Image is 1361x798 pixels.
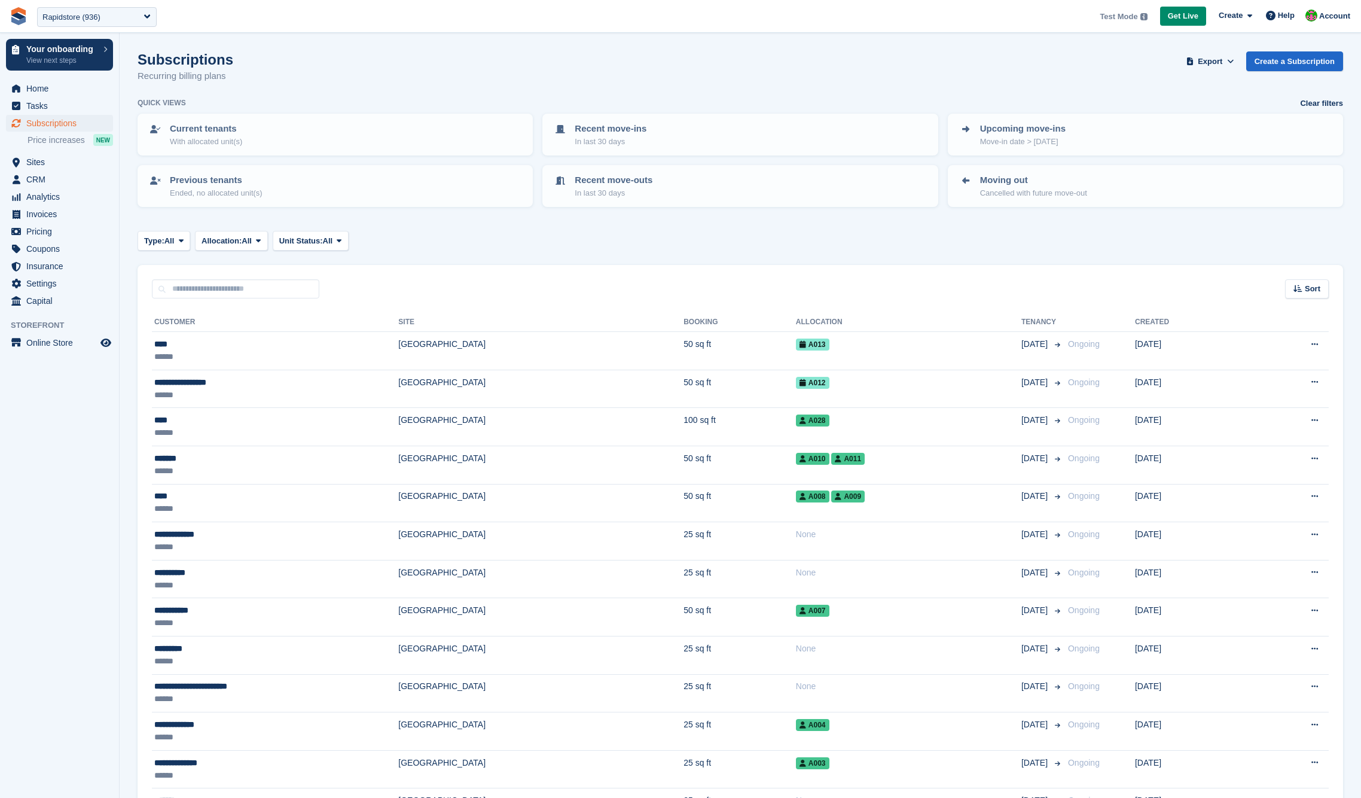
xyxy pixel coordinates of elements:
[170,187,263,199] p: Ended, no allocated unit(s)
[683,598,796,636] td: 50 sq ft
[26,275,98,292] span: Settings
[1068,568,1100,577] span: Ongoing
[1068,529,1100,539] span: Ongoing
[1135,313,1247,332] th: Created
[398,446,683,484] td: [GEOGRAPHIC_DATA]
[1135,636,1247,674] td: [DATE]
[683,332,796,370] td: 50 sq ft
[1184,51,1237,71] button: Export
[1021,718,1050,731] span: [DATE]
[1135,750,1247,788] td: [DATE]
[1021,528,1050,541] span: [DATE]
[1135,560,1247,598] td: [DATE]
[1300,98,1343,109] a: Clear filters
[683,370,796,408] td: 50 sq ft
[398,560,683,598] td: [GEOGRAPHIC_DATA]
[796,719,829,731] span: A004
[170,122,242,136] p: Current tenants
[1278,10,1295,22] span: Help
[683,750,796,788] td: 25 sq ft
[796,339,829,351] span: A013
[796,605,829,617] span: A007
[170,136,242,148] p: With allocated unit(s)
[99,336,113,350] a: Preview store
[1168,10,1198,22] span: Get Live
[1068,453,1100,463] span: Ongoing
[1219,10,1243,22] span: Create
[980,187,1087,199] p: Cancelled with future move-out
[28,135,85,146] span: Price increases
[683,484,796,522] td: 50 sq ft
[398,674,683,712] td: [GEOGRAPHIC_DATA]
[980,173,1087,187] p: Moving out
[796,528,1021,541] div: None
[949,115,1342,154] a: Upcoming move-ins Move-in date > [DATE]
[1021,566,1050,579] span: [DATE]
[980,122,1066,136] p: Upcoming move-ins
[796,491,829,502] span: A008
[683,712,796,751] td: 25 sq ft
[202,235,242,247] span: Allocation:
[398,370,683,408] td: [GEOGRAPHIC_DATA]
[6,334,113,351] a: menu
[1068,720,1100,729] span: Ongoing
[398,408,683,446] td: [GEOGRAPHIC_DATA]
[26,98,98,114] span: Tasks
[152,313,398,332] th: Customer
[6,171,113,188] a: menu
[26,115,98,132] span: Subscriptions
[323,235,333,247] span: All
[1319,10,1350,22] span: Account
[796,757,829,769] span: A003
[1246,51,1343,71] a: Create a Subscription
[26,206,98,223] span: Invoices
[6,275,113,292] a: menu
[949,166,1342,206] a: Moving out Cancelled with future move-out
[26,154,98,170] span: Sites
[1068,339,1100,349] span: Ongoing
[6,80,113,97] a: menu
[6,39,113,71] a: Your onboarding View next steps
[279,235,323,247] span: Unit Status:
[6,115,113,132] a: menu
[398,484,683,522] td: [GEOGRAPHIC_DATA]
[6,154,113,170] a: menu
[26,55,97,66] p: View next steps
[26,188,98,205] span: Analytics
[10,7,28,25] img: stora-icon-8386f47178a22dfd0bd8f6a31ec36ba5ce8667c1dd55bd0f319d3a0aa187defe.svg
[1140,13,1148,20] img: icon-info-grey-7440780725fd019a000dd9b08b2336e03edf1995a4989e88bcd33f0948082b44.svg
[138,69,233,83] p: Recurring billing plans
[575,187,652,199] p: In last 30 days
[398,522,683,561] td: [GEOGRAPHIC_DATA]
[544,115,936,154] a: Recent move-ins In last 30 days
[42,11,100,23] div: Rapidstore (936)
[796,642,1021,655] div: None
[398,636,683,674] td: [GEOGRAPHIC_DATA]
[1135,674,1247,712] td: [DATE]
[831,491,865,502] span: A009
[1021,604,1050,617] span: [DATE]
[1068,681,1100,691] span: Ongoing
[1021,642,1050,655] span: [DATE]
[26,240,98,257] span: Coupons
[26,80,98,97] span: Home
[26,171,98,188] span: CRM
[1135,484,1247,522] td: [DATE]
[683,674,796,712] td: 25 sq ft
[1305,10,1317,22] img: Will McNeilly
[796,566,1021,579] div: None
[1021,490,1050,502] span: [DATE]
[683,408,796,446] td: 100 sq ft
[796,415,829,427] span: A028
[1021,452,1050,465] span: [DATE]
[1021,680,1050,693] span: [DATE]
[683,522,796,561] td: 25 sq ft
[26,293,98,309] span: Capital
[6,293,113,309] a: menu
[398,712,683,751] td: [GEOGRAPHIC_DATA]
[683,560,796,598] td: 25 sq ft
[1021,338,1050,351] span: [DATE]
[1135,712,1247,751] td: [DATE]
[1021,313,1063,332] th: Tenancy
[1021,376,1050,389] span: [DATE]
